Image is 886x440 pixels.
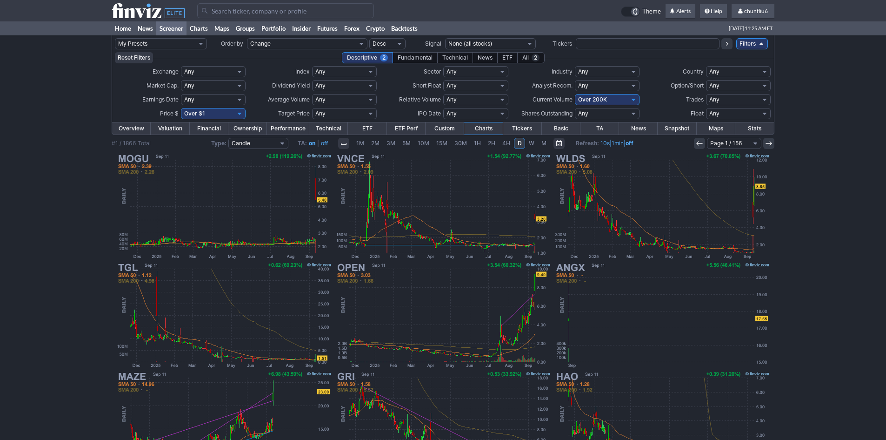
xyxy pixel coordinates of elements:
span: 2 [380,54,388,61]
a: 10s [600,140,610,147]
span: Relative Volume [399,96,441,103]
a: Futures [314,21,341,35]
a: Forex [341,21,363,35]
span: Theme [642,7,661,17]
img: OPEN - Opendoor Technologies Inc - Stock Price Chart [334,261,552,370]
a: Home [112,21,134,35]
span: Country [683,68,704,75]
div: Technical [437,52,473,63]
span: Average Volume [268,96,310,103]
button: Interval [338,138,349,149]
span: 15M [436,140,447,147]
span: 2 [532,54,540,61]
span: Shares Outstanding [521,110,573,117]
img: VNCE - Vince Holding Corp - Stock Price Chart [334,152,552,261]
span: IPO Date [418,110,441,117]
span: Sector [424,68,441,75]
a: on [309,140,315,147]
a: 5M [399,138,414,149]
span: Trades [686,96,704,103]
span: 4H [502,140,510,147]
a: Charts [464,122,503,135]
a: D [514,138,525,149]
span: Earnings Date [142,96,179,103]
span: Dividend Yield [272,82,310,89]
div: News [473,52,498,63]
a: Theme [621,7,661,17]
a: 1M [353,138,367,149]
a: News [134,21,156,35]
a: chunfliu6 [732,4,774,19]
a: Snapshot [658,122,696,135]
a: Technical [309,122,348,135]
a: Groups [233,21,258,35]
a: W [526,138,538,149]
a: 10M [414,138,433,149]
a: Performance [267,122,309,135]
a: off [321,140,328,147]
a: Maps [697,122,735,135]
span: Tickers [553,40,572,47]
a: Screener [156,21,187,35]
span: 2H [488,140,495,147]
span: Market Cap. [147,82,179,89]
span: | | [576,139,633,148]
span: Short Float [413,82,441,89]
span: W [529,140,534,147]
a: Valuation [151,122,189,135]
span: D [518,140,522,147]
div: ETF [497,52,518,63]
a: Financial [190,122,228,135]
a: off [626,140,633,147]
a: ETF Perf [387,122,426,135]
a: 3M [383,138,399,149]
span: 1H [474,140,481,147]
a: Alerts [666,4,695,19]
a: Basic [542,122,580,135]
span: Signal [425,40,441,47]
span: Option/Short [671,82,704,89]
img: WLDS - Wearable Devices Ltd - Stock Price Chart [553,152,771,261]
a: M [538,138,550,149]
span: 1M [356,140,364,147]
span: [DATE] 11:25 AM ET [729,21,773,35]
button: Reset Filters [115,52,153,63]
span: Exchange [153,68,179,75]
a: 1min [612,140,624,147]
span: Index [295,68,310,75]
a: Backtests [388,21,421,35]
a: Stats [735,122,774,135]
a: Insider [289,21,314,35]
img: MOGU - MOGU Inc ADR - Stock Price Chart [115,152,333,261]
a: 2M [368,138,383,149]
div: All [517,52,545,63]
a: ETF [348,122,386,135]
div: Descriptive [342,52,393,63]
span: 2M [371,140,380,147]
input: Search [197,3,374,18]
a: 15M [433,138,451,149]
a: Ownership [228,122,267,135]
span: | [317,140,319,147]
span: Analyst Recom. [532,82,573,89]
span: Target Price [278,110,310,117]
a: 4H [499,138,513,149]
span: 3M [386,140,395,147]
a: Filters [736,38,768,49]
a: Maps [211,21,233,35]
span: Order by [221,40,243,47]
a: 30M [451,138,470,149]
a: Crypto [363,21,388,35]
div: #1 / 1866 Total [112,139,151,148]
a: TA [580,122,619,135]
span: 10M [418,140,429,147]
b: TA: [298,140,307,147]
button: Range [553,138,565,149]
a: News [619,122,658,135]
a: Custom [426,122,464,135]
img: TGL - Treasure Global Inc - Stock Price Chart [115,261,333,370]
span: M [541,140,546,147]
span: Float [691,110,704,117]
a: Portfolio [258,21,289,35]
